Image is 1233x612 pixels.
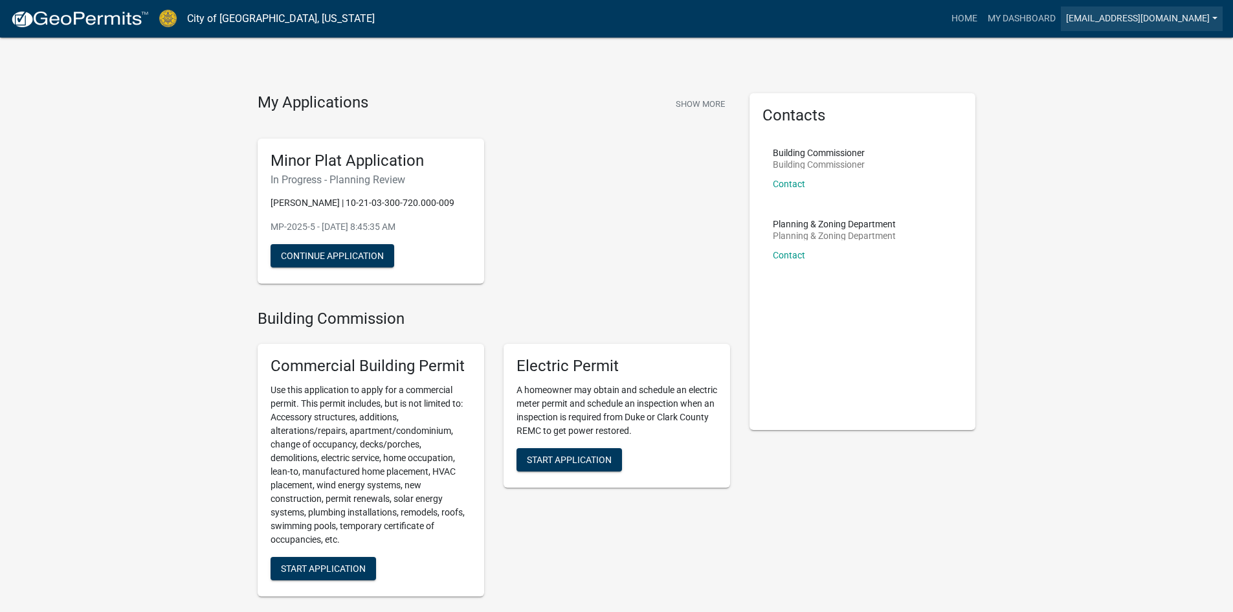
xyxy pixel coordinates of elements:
[773,148,865,157] p: Building Commissioner
[773,250,805,260] a: Contact
[773,231,896,240] p: Planning & Zoning Department
[946,6,983,31] a: Home
[671,93,730,115] button: Show More
[187,8,375,30] a: City of [GEOGRAPHIC_DATA], [US_STATE]
[271,196,471,210] p: [PERSON_NAME] | 10-21-03-300-720.000-009
[271,383,471,547] p: Use this application to apply for a commercial permit. This permit includes, but is not limited t...
[527,455,612,465] span: Start Application
[271,220,471,234] p: MP-2025-5 - [DATE] 8:45:35 AM
[1061,6,1223,31] a: [EMAIL_ADDRESS][DOMAIN_NAME]
[271,174,471,186] h6: In Progress - Planning Review
[271,152,471,170] h5: Minor Plat Application
[258,310,730,328] h4: Building Commission
[281,563,366,574] span: Start Application
[773,179,805,189] a: Contact
[773,160,865,169] p: Building Commissioner
[517,383,717,438] p: A homeowner may obtain and schedule an electric meter permit and schedule an inspection when an i...
[271,357,471,376] h5: Commercial Building Permit
[517,357,717,376] h5: Electric Permit
[258,93,368,113] h4: My Applications
[159,10,177,27] img: City of Jeffersonville, Indiana
[517,448,622,471] button: Start Application
[271,244,394,267] button: Continue Application
[271,557,376,580] button: Start Application
[983,6,1061,31] a: My Dashboard
[762,106,963,125] h5: Contacts
[773,220,896,229] p: Planning & Zoning Department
